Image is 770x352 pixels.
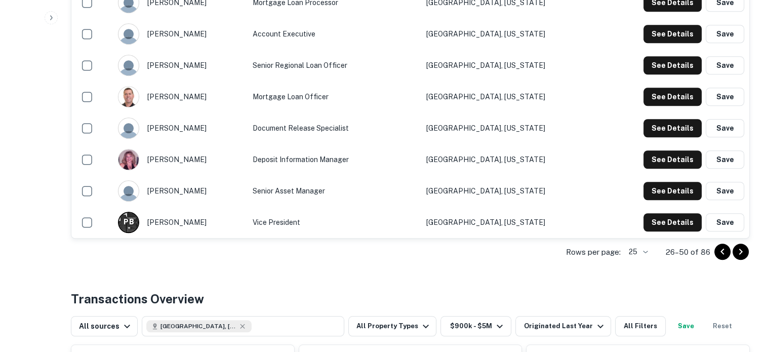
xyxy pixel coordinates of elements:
td: [GEOGRAPHIC_DATA], [US_STATE] [421,50,597,81]
td: Mortgage Loan Officer [248,81,421,112]
button: Reset [706,316,739,336]
button: All Filters [615,316,666,336]
button: Save [706,150,744,169]
button: See Details [643,56,702,74]
td: document release specialist [248,112,421,144]
td: [GEOGRAPHIC_DATA], [US_STATE] [421,112,597,144]
td: [GEOGRAPHIC_DATA], [US_STATE] [421,18,597,50]
td: [GEOGRAPHIC_DATA], [US_STATE] [421,175,597,207]
button: See Details [643,182,702,200]
button: See Details [643,213,702,231]
button: Save [706,213,744,231]
button: All Property Types [348,316,436,336]
div: [PERSON_NAME] [118,86,242,107]
td: Deposit Information Manager [248,144,421,175]
button: See Details [643,150,702,169]
td: [GEOGRAPHIC_DATA], [US_STATE] [421,207,597,238]
p: Rows per page: [566,246,621,258]
img: 1523900923379 [118,87,139,107]
div: [PERSON_NAME] [118,149,242,170]
button: [GEOGRAPHIC_DATA], [GEOGRAPHIC_DATA], [GEOGRAPHIC_DATA] [142,316,344,336]
div: [PERSON_NAME] [118,180,242,202]
button: Save [706,25,744,43]
iframe: Chat Widget [719,271,770,320]
button: See Details [643,88,702,106]
td: [GEOGRAPHIC_DATA], [US_STATE] [421,144,597,175]
button: Originated Last Year [515,316,611,336]
div: All sources [79,320,133,332]
button: Save [706,119,744,137]
button: Save your search to get updates of matches that match your search criteria. [670,316,702,336]
button: Go to previous page [714,244,731,260]
button: $900k - $5M [440,316,511,336]
p: P B [124,217,134,227]
h4: Transactions Overview [71,290,204,308]
button: Save [706,56,744,74]
td: Senior Regional Loan Officer [248,50,421,81]
img: 1516637307688 [118,149,139,170]
div: Originated Last Year [523,320,606,332]
button: All sources [71,316,138,336]
div: [PERSON_NAME] [118,118,242,139]
td: Senior Asset Manager [248,175,421,207]
button: Save [706,88,744,106]
div: [PERSON_NAME] [118,212,242,233]
p: 26–50 of 86 [666,246,710,258]
button: See Details [643,119,702,137]
button: Save [706,182,744,200]
img: 9c8pery4andzj6ohjkjp54ma2 [118,118,139,138]
div: [PERSON_NAME] [118,55,242,76]
button: Go to next page [733,244,749,260]
button: See Details [643,25,702,43]
span: [GEOGRAPHIC_DATA], [GEOGRAPHIC_DATA], [GEOGRAPHIC_DATA] [160,322,236,331]
div: 25 [625,245,650,259]
td: Vice President [248,207,421,238]
img: 9c8pery4andzj6ohjkjp54ma2 [118,24,139,44]
td: Account Executive [248,18,421,50]
div: [PERSON_NAME] [118,23,242,45]
img: 9c8pery4andzj6ohjkjp54ma2 [118,181,139,201]
td: [GEOGRAPHIC_DATA], [US_STATE] [421,81,597,112]
img: 9c8pery4andzj6ohjkjp54ma2 [118,55,139,75]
